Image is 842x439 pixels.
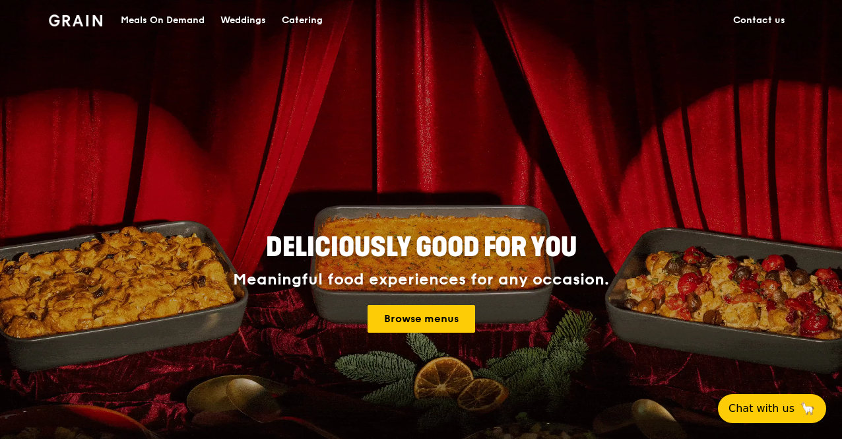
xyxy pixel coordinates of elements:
a: Contact us [725,1,793,40]
button: Chat with us🦙 [718,394,826,423]
div: Meaningful food experiences for any occasion. [183,271,659,289]
span: 🦙 [800,401,816,417]
a: Browse menus [368,305,475,333]
img: Grain [49,15,102,26]
div: Weddings [220,1,266,40]
a: Catering [274,1,331,40]
span: Deliciously good for you [266,232,577,263]
span: Chat with us [729,401,794,417]
div: Catering [282,1,323,40]
div: Meals On Demand [121,1,205,40]
a: Weddings [212,1,274,40]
